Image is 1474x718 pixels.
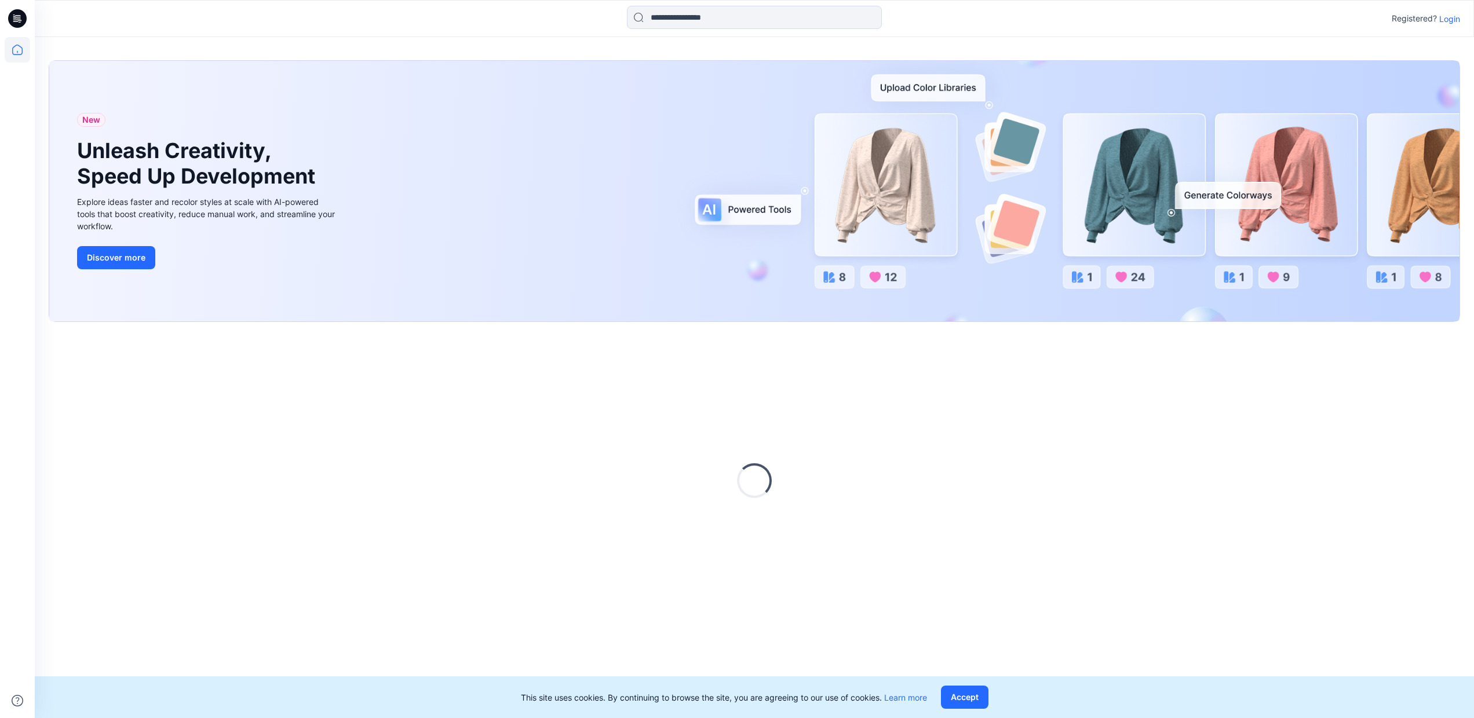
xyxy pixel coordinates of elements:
[521,691,927,704] p: This site uses cookies. By continuing to browse the site, you are agreeing to our use of cookies.
[1439,13,1460,25] p: Login
[884,693,927,702] a: Learn more
[77,246,155,269] button: Discover more
[1392,12,1437,25] p: Registered?
[77,246,338,269] a: Discover more
[941,686,988,709] button: Accept
[77,196,338,232] div: Explore ideas faster and recolor styles at scale with AI-powered tools that boost creativity, red...
[82,113,100,127] span: New
[77,138,320,188] h1: Unleash Creativity, Speed Up Development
